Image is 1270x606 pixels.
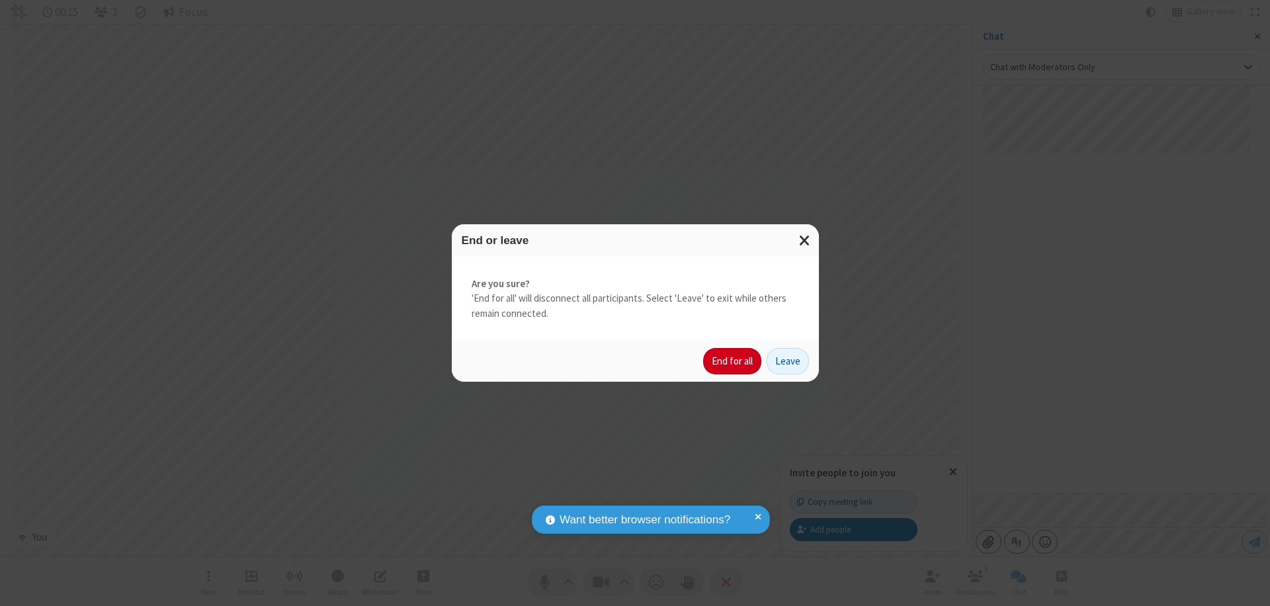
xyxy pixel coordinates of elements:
[703,348,761,374] button: End for all
[791,224,819,257] button: Close modal
[560,511,730,529] span: Want better browser notifications?
[767,348,809,374] button: Leave
[452,257,819,341] div: 'End for all' will disconnect all participants. Select 'Leave' to exit while others remain connec...
[472,277,799,292] strong: Are you sure?
[462,234,809,247] h3: End or leave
